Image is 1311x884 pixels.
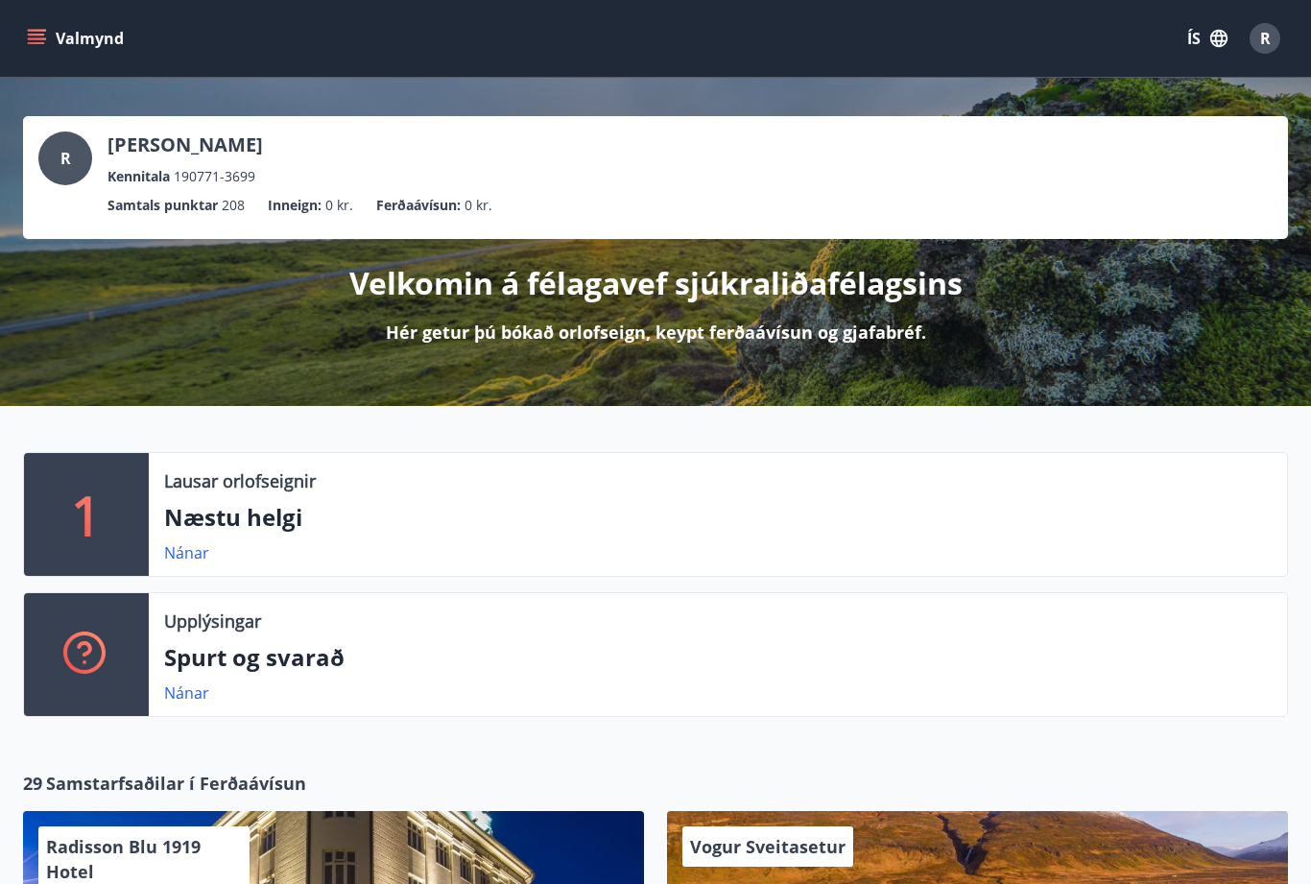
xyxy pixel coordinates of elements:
button: R [1242,15,1288,61]
span: Samstarfsaðilar í Ferðaávísun [46,771,306,796]
span: Radisson Blu 1919 Hotel [46,835,201,883]
span: Vogur Sveitasetur [690,835,846,858]
span: 208 [222,195,245,216]
p: Hér getur þú bókað orlofseign, keypt ferðaávísun og gjafabréf. [386,320,926,345]
button: menu [23,21,131,56]
a: Nánar [164,682,209,704]
span: 0 kr. [465,195,492,216]
span: 0 kr. [325,195,353,216]
p: Ferðaávísun : [376,195,461,216]
span: 29 [23,771,42,796]
p: Upplýsingar [164,609,261,633]
button: ÍS [1177,21,1238,56]
a: Nánar [164,542,209,563]
p: Spurt og svarað [164,641,1272,674]
span: 190771-3699 [174,166,255,187]
p: Lausar orlofseignir [164,468,316,493]
span: R [60,148,71,169]
p: Kennitala [107,166,170,187]
p: [PERSON_NAME] [107,131,263,158]
p: Velkomin á félagavef sjúkraliðafélagsins [349,262,963,304]
p: Samtals punktar [107,195,218,216]
p: Næstu helgi [164,501,1272,534]
p: 1 [71,478,102,551]
p: Inneign : [268,195,322,216]
span: R [1260,28,1271,49]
